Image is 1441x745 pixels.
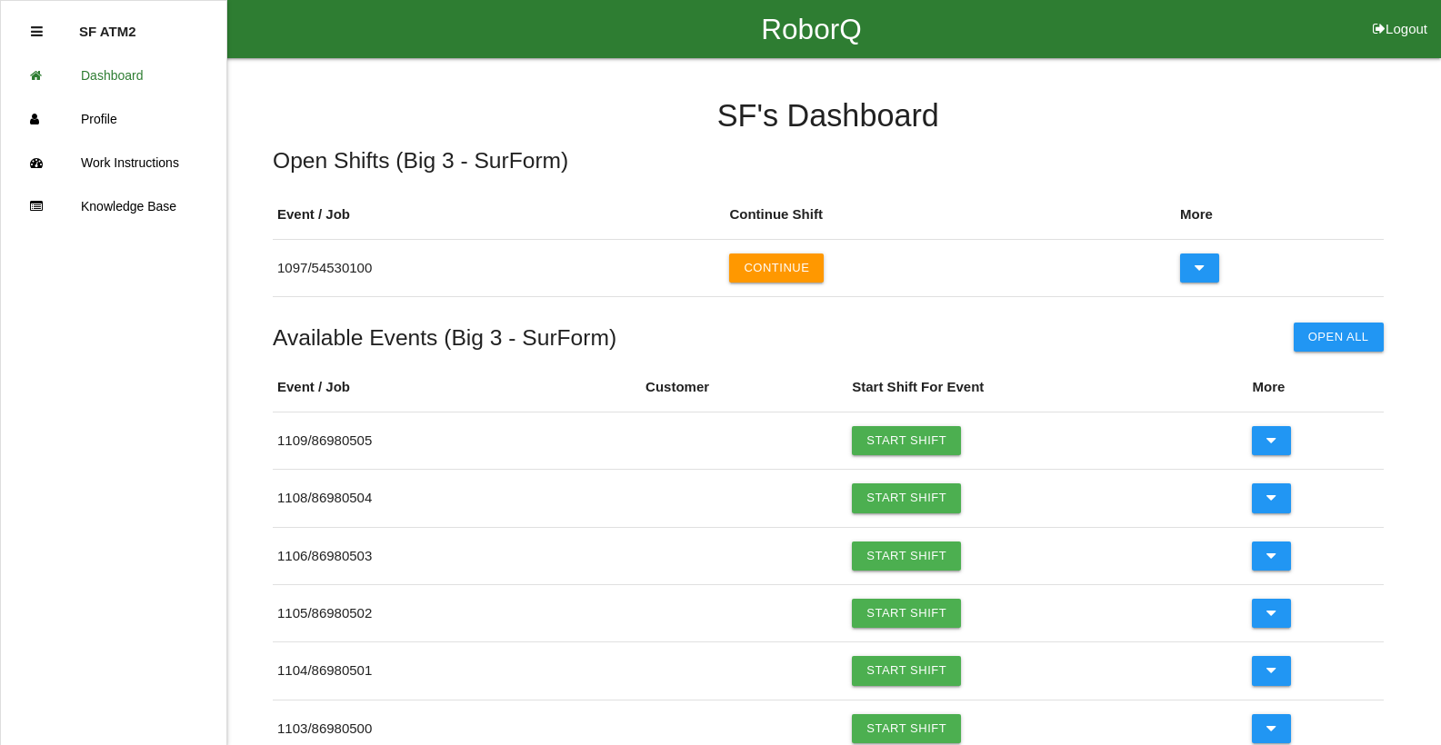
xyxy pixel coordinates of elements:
[273,585,641,642] td: 1105 / 86980502
[852,656,961,685] a: Start Shift
[273,99,1384,134] h4: SF 's Dashboard
[1,184,226,228] a: Knowledge Base
[852,426,961,455] a: Start Shift
[1,97,226,141] a: Profile
[273,148,1384,173] h5: Open Shifts ( Big 3 - SurForm )
[1247,363,1383,412] th: More
[1294,323,1384,352] button: Open All
[273,239,725,296] td: 1097 / 54530100
[273,363,641,412] th: Event / Job
[31,10,43,54] div: Close
[852,714,961,743] a: Start Shift
[847,363,1247,412] th: Start Shift For Event
[725,191,1176,239] th: Continue Shift
[641,363,847,412] th: Customer
[852,541,961,571] a: Start Shift
[273,191,725,239] th: Event / Job
[852,599,961,628] a: Start Shift
[273,412,641,469] td: 1109 / 86980505
[273,325,616,350] h5: Available Events ( Big 3 - SurForm )
[273,642,641,700] td: 1104 / 86980501
[729,253,824,283] button: Continue
[1,141,226,184] a: Work Instructions
[1,54,226,97] a: Dashboard
[273,527,641,584] td: 1106 / 86980503
[1176,191,1384,239] th: More
[273,470,641,527] td: 1108 / 86980504
[79,10,136,39] p: SF ATM2
[852,483,961,512] a: Start Shift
